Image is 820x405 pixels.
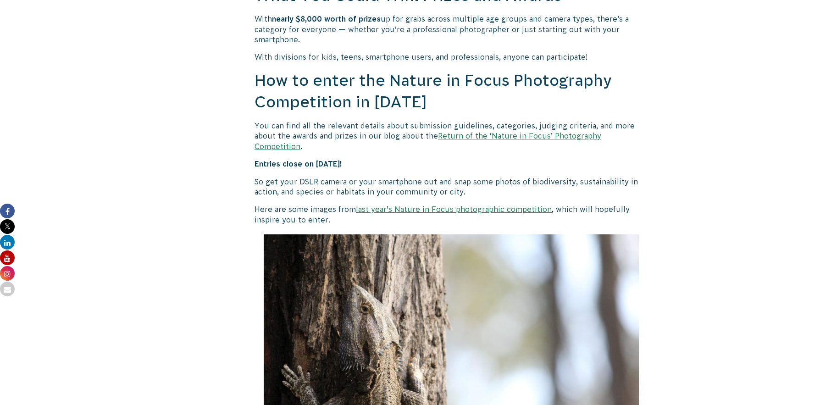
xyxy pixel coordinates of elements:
a: last year’s Nature in Focus photographic competition [356,205,552,213]
h2: How to enter the Nature in Focus Photography Competition in [DATE] [255,70,648,113]
p: So get your DSLR camera or your smartphone out and snap some photos of biodiversity, sustainabili... [255,177,648,197]
p: Here are some images from , which will hopefully inspire you to enter. [255,204,648,225]
a: Return of the ‘Nature in Focus’ Photography Competition [255,132,601,150]
p: With divisions for kids, teens, smartphone users, and professionals, anyone can participate! [255,52,648,62]
strong: Entries close on [DATE]! [255,160,342,168]
p: With up for grabs across multiple age groups and camera types, there’s a category for everyone — ... [255,14,648,44]
p: You can find all the relevant details about submission guidelines, categories, judging criteria, ... [255,121,648,151]
strong: nearly $8,000 worth of prizes [272,15,381,23]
